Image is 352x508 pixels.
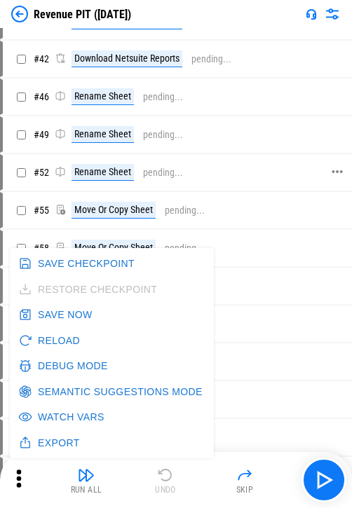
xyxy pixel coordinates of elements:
div: pending... [191,54,231,64]
div: Move Or Copy Sheet [72,202,156,219]
div: Rename Sheet [72,126,134,143]
button: Run All [64,463,109,497]
button: Watch Vars [15,404,110,430]
div: Rename Sheet [72,88,134,105]
div: pending... [165,243,205,254]
div: pending... [143,167,183,178]
img: Skip [236,467,253,483]
span: # 49 [34,129,49,140]
div: Rename Sheet [72,164,134,181]
div: pending... [143,130,183,140]
img: Support [306,8,317,20]
span: # 58 [34,242,49,254]
button: Save Now [15,302,98,328]
button: Debug Mode [15,353,114,379]
span: # 46 [34,91,49,102]
span: # 55 [34,205,49,216]
img: Back [11,6,28,22]
div: pending... [165,205,205,216]
div: Revenue PIT ([DATE]) [34,8,131,21]
div: Run All [71,486,102,494]
span: # 52 [34,167,49,178]
span: # 42 [34,53,49,64]
div: Move Or Copy Sheet [72,240,156,256]
img: Settings menu [324,6,341,22]
img: Run All [78,467,95,483]
img: Main button [313,469,335,491]
div: Skip [236,486,254,494]
button: Skip [222,463,267,497]
button: Semantic Suggestions Mode [15,379,208,405]
div: Download Netsuite Reports [72,50,182,67]
div: pending... [143,92,183,102]
button: Save Checkpoint [15,251,140,277]
button: Reload [15,328,86,354]
button: Export [15,430,86,456]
